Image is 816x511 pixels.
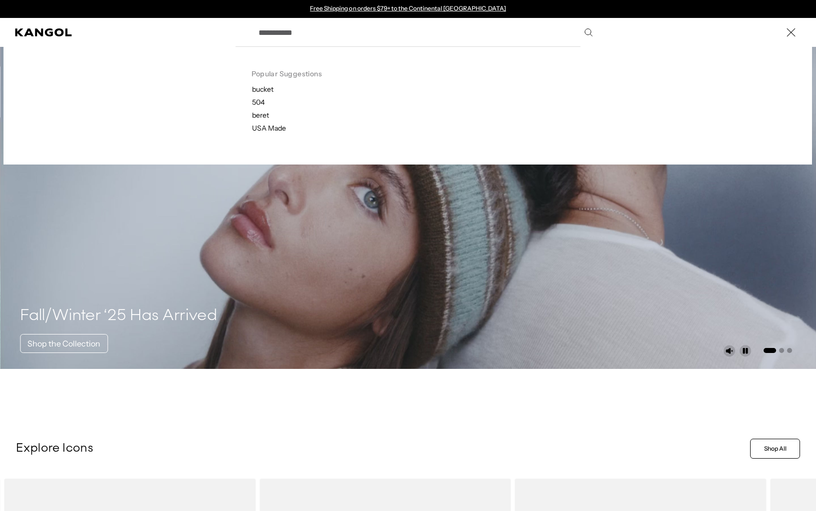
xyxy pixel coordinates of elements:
[252,111,374,120] p: beret
[310,4,506,12] a: Free Shipping on orders $79+ to the Continental [GEOGRAPHIC_DATA]
[305,5,511,13] div: 1 of 2
[252,85,374,94] p: bucket
[305,5,511,13] div: Announcement
[15,28,72,36] a: Kangol
[252,98,374,107] p: 504
[305,5,511,13] slideshow-component: Announcement bar
[252,57,358,85] h3: Popular Suggestions
[240,124,374,133] a: USA Made
[584,28,593,37] button: Search here
[252,124,286,133] p: USA Made
[781,22,801,42] button: Close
